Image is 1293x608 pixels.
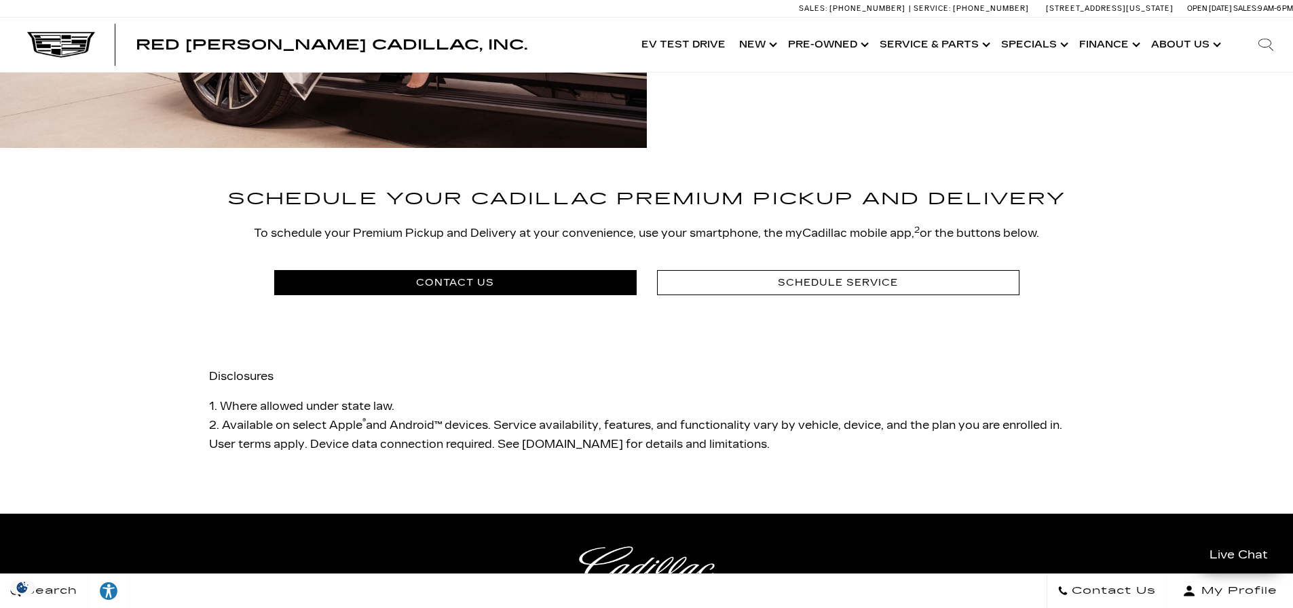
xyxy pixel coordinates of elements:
[88,574,130,608] a: Explore your accessibility options
[209,397,1085,454] p: 1. Where allowed under state law. 2. Available on select Apple and Android™ devices. Service avai...
[1258,4,1293,13] span: 9 AM-6 PM
[732,18,781,72] a: New
[1167,574,1293,608] button: Open user profile menu
[873,18,994,72] a: Service & Parts
[362,417,366,427] sup: ®
[21,582,77,601] span: Search
[136,38,527,52] a: Red [PERSON_NAME] Cadillac, Inc.
[209,186,1085,213] h1: SCHEDULE YOUR CADILLAC PREMIUM PICKUP AND DELIVERY
[914,4,951,13] span: Service:
[7,580,38,594] section: Click to Open Cookie Consent Modal
[27,32,95,58] img: Cadillac Dark Logo with Cadillac White Text
[136,37,527,53] span: Red [PERSON_NAME] Cadillac, Inc.
[1144,18,1225,72] a: About Us
[1046,4,1174,13] a: [STREET_ADDRESS][US_STATE]
[579,546,715,582] img: Cadillac Light Heritage Logo
[1187,4,1232,13] span: Open [DATE]
[7,580,38,594] img: Opt-Out Icon
[994,18,1072,72] a: Specials
[914,225,920,235] sup: 2
[657,270,1019,295] a: SCHEDULE SERVICE
[1239,18,1293,72] div: Search
[1072,18,1144,72] a: Finance
[209,367,1085,386] p: Disclosures
[1203,547,1275,563] span: Live Chat
[799,4,827,13] span: Sales:
[274,270,637,295] a: CONTACT US
[1047,574,1167,608] a: Contact Us
[1233,4,1258,13] span: Sales:
[781,18,873,72] a: Pre-Owned
[88,581,129,601] div: Explore your accessibility options
[209,546,1085,582] a: Cadillac Light Heritage Logo
[799,5,909,12] a: Sales: [PHONE_NUMBER]
[909,5,1032,12] a: Service: [PHONE_NUMBER]
[953,4,1029,13] span: [PHONE_NUMBER]
[829,4,905,13] span: [PHONE_NUMBER]
[1068,582,1156,601] span: Contact Us
[635,18,732,72] a: EV Test Drive
[1195,539,1283,571] a: Live Chat
[209,224,1085,243] p: To schedule your Premium Pickup and Delivery at your convenience, use your smartphone, the myCadi...
[1196,582,1277,601] span: My Profile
